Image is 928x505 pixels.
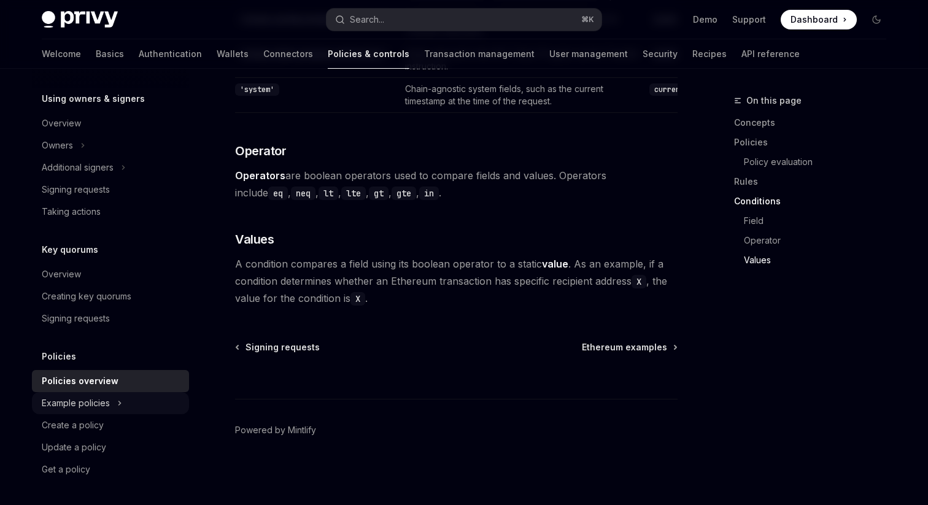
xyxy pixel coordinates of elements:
button: Toggle Additional signers section [32,156,189,179]
strong: value [542,258,568,270]
a: Create a policy [32,414,189,436]
td: Chain-agnostic system fields, such as the current timestamp at the time of the request. [400,78,644,113]
span: Signing requests [246,341,320,353]
div: Get a policy [42,462,90,477]
div: Overview [42,116,81,131]
a: Values [734,250,896,270]
a: Powered by Mintlify [235,424,316,436]
span: ⌘ K [581,15,594,25]
a: Signing requests [236,341,320,353]
a: Taking actions [32,201,189,223]
h5: Policies [42,349,76,364]
div: Owners [42,138,73,153]
code: X [350,292,365,306]
a: User management [549,39,628,69]
button: Toggle dark mode [867,10,886,29]
span: Values [235,231,274,248]
button: Toggle Owners section [32,134,189,156]
img: dark logo [42,11,118,28]
a: Signing requests [32,307,189,330]
a: Wallets [217,39,249,69]
div: Additional signers [42,160,114,175]
a: Overview [32,263,189,285]
strong: Operators [235,169,285,182]
div: Overview [42,267,81,282]
a: Transaction management [424,39,535,69]
a: Creating key quorums [32,285,189,307]
span: Dashboard [791,13,838,26]
code: neq [291,187,315,200]
a: Get a policy [32,458,189,480]
h5: Using owners & signers [42,91,145,106]
span: A condition compares a field using its boolean operator to a static . As an example, if a conditi... [235,255,678,307]
a: API reference [741,39,800,69]
a: Rules [734,172,896,191]
button: Toggle Example policies section [32,392,189,414]
a: Policy evaluation [734,152,896,172]
a: Concepts [734,113,896,133]
span: On this page [746,93,802,108]
a: Recipes [692,39,727,69]
a: Signing requests [32,179,189,201]
code: eq [268,187,288,200]
code: gt [369,187,389,200]
code: in [419,187,439,200]
a: Update a policy [32,436,189,458]
span: Ethereum examples [582,341,667,353]
div: Policies overview [42,374,118,388]
code: lte [341,187,366,200]
a: Support [732,13,766,26]
div: Example policies [42,396,110,411]
a: Policies overview [32,370,189,392]
code: current_unix_timestamp [649,83,754,96]
a: Policies [734,133,896,152]
a: Demo [693,13,717,26]
div: Search... [350,12,384,27]
code: lt [319,187,338,200]
div: Taking actions [42,204,101,219]
div: Signing requests [42,182,110,197]
a: Basics [96,39,124,69]
a: Field [734,211,896,231]
a: Conditions [734,191,896,211]
span: Operator [235,142,286,160]
div: Create a policy [42,418,104,433]
div: Update a policy [42,440,106,455]
a: Authentication [139,39,202,69]
a: Policies & controls [328,39,409,69]
a: Overview [32,112,189,134]
code: 'system' [235,83,279,96]
a: Connectors [263,39,313,69]
span: are boolean operators used to compare fields and values. Operators include , , , , , , . [235,167,678,201]
code: X [632,275,646,288]
div: Signing requests [42,311,110,326]
a: Welcome [42,39,81,69]
code: gte [392,187,416,200]
a: Security [643,39,678,69]
button: Open search [327,9,601,31]
a: Dashboard [781,10,857,29]
a: Ethereum examples [582,341,676,353]
div: Creating key quorums [42,289,131,304]
h5: Key quorums [42,242,98,257]
a: Operator [734,231,896,250]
